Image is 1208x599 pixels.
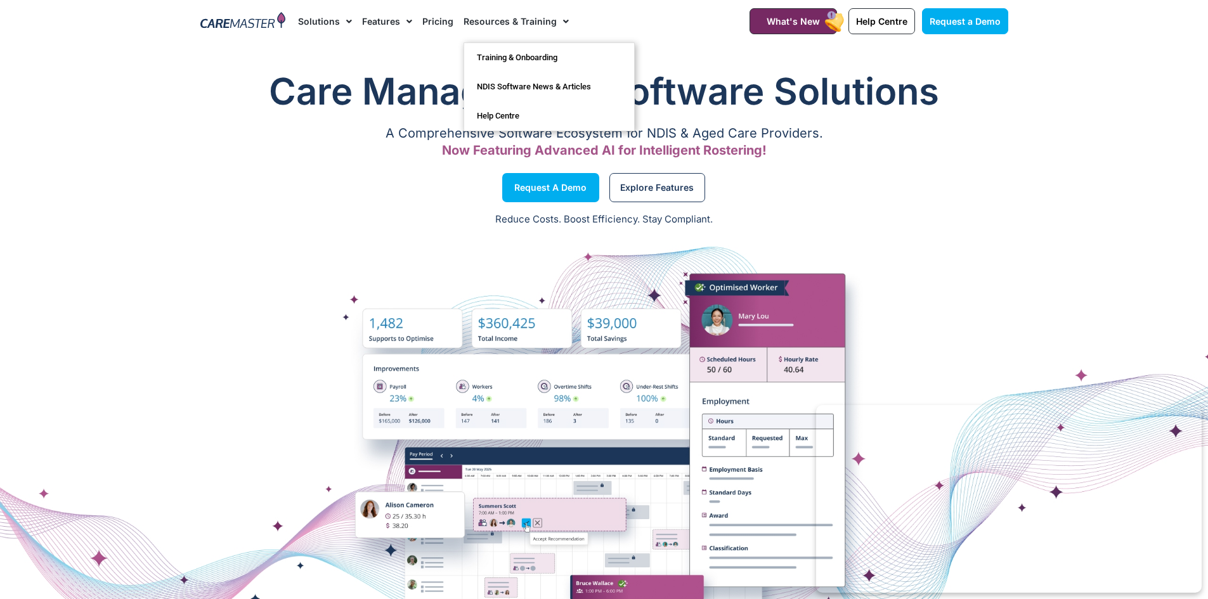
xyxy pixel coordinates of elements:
a: What's New [750,8,837,34]
span: What's New [767,16,820,27]
a: Help Centre [848,8,915,34]
span: Now Featuring Advanced AI for Intelligent Rostering! [442,143,767,158]
a: Request a Demo [502,173,599,202]
a: Help Centre [464,101,634,131]
span: Request a Demo [514,184,587,191]
ul: Resources & Training [464,42,635,131]
p: Reduce Costs. Boost Efficiency. Stay Compliant. [8,212,1200,227]
span: Help Centre [856,16,907,27]
a: Request a Demo [922,8,1008,34]
img: CareMaster Logo [200,12,286,31]
p: A Comprehensive Software Ecosystem for NDIS & Aged Care Providers. [200,129,1008,138]
h1: Care Management Software Solutions [200,66,1008,117]
span: Explore Features [620,184,694,191]
a: Explore Features [609,173,705,202]
a: NDIS Software News & Articles [464,72,634,101]
span: Request a Demo [930,16,1001,27]
a: Training & Onboarding [464,43,634,72]
iframe: Popup CTA [816,405,1202,593]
